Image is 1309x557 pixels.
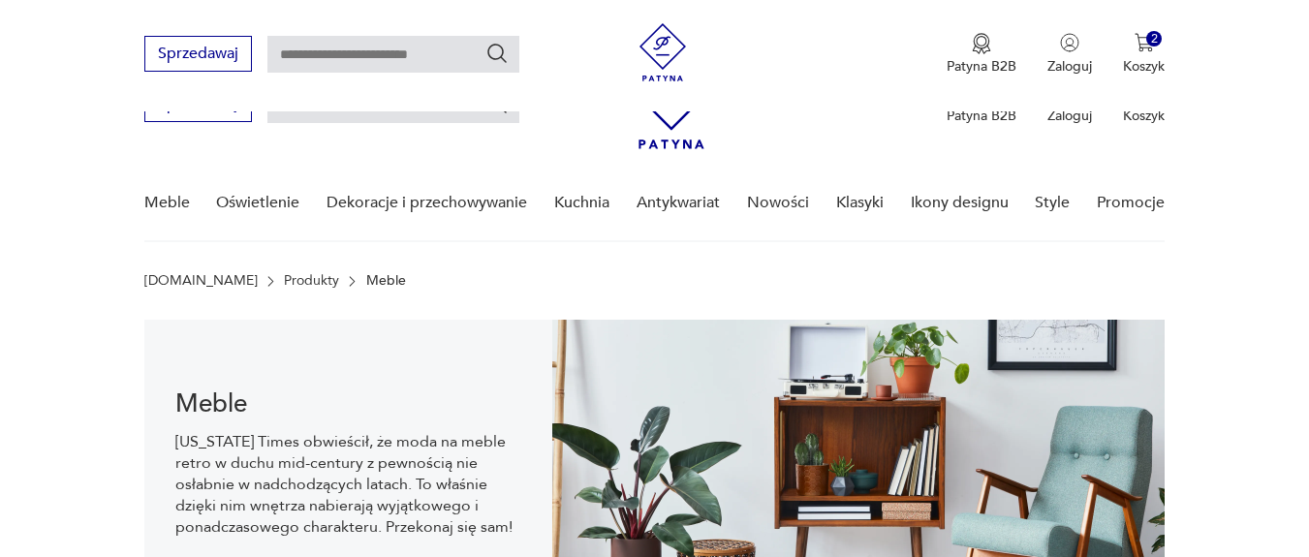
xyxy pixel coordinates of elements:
[972,33,991,54] img: Ikona medalu
[175,392,522,416] h1: Meble
[1123,33,1165,76] button: 2Koszyk
[1060,33,1079,52] img: Ikonka użytkownika
[836,166,884,240] a: Klasyki
[144,99,252,112] a: Sprzedawaj
[947,57,1016,76] p: Patyna B2B
[216,166,299,240] a: Oświetlenie
[1097,166,1165,240] a: Promocje
[144,166,190,240] a: Meble
[634,23,692,81] img: Patyna - sklep z meblami i dekoracjami vintage
[284,273,339,289] a: Produkty
[554,166,609,240] a: Kuchnia
[1047,33,1092,76] button: Zaloguj
[947,33,1016,76] a: Ikona medaluPatyna B2B
[175,431,522,538] p: [US_STATE] Times obwieścił, że moda na meble retro w duchu mid-century z pewnością nie osłabnie w...
[366,273,406,289] p: Meble
[144,273,258,289] a: [DOMAIN_NAME]
[947,107,1016,125] p: Patyna B2B
[911,166,1009,240] a: Ikony designu
[485,42,509,65] button: Szukaj
[1123,107,1165,125] p: Koszyk
[144,48,252,62] a: Sprzedawaj
[747,166,809,240] a: Nowości
[327,166,527,240] a: Dekoracje i przechowywanie
[1135,33,1154,52] img: Ikona koszyka
[1123,57,1165,76] p: Koszyk
[1146,31,1163,47] div: 2
[144,36,252,72] button: Sprzedawaj
[1035,166,1070,240] a: Style
[947,33,1016,76] button: Patyna B2B
[637,166,720,240] a: Antykwariat
[1047,107,1092,125] p: Zaloguj
[1047,57,1092,76] p: Zaloguj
